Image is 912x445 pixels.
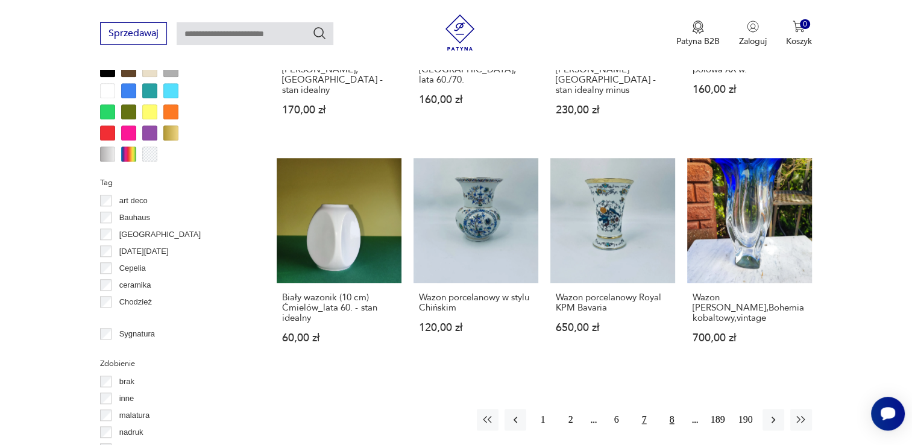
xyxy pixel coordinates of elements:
[419,292,533,313] h3: Wazon porcelanowy w stylu Chińskim
[786,36,812,47] p: Koszyk
[277,158,401,367] a: Biały wazonik (10 cm) Ćmielów_lata 60. - stan idealnyBiały wazonik (10 cm) Ćmielów_lata 60. - sta...
[282,105,396,115] p: 170,00 zł
[119,392,134,405] p: inne
[100,22,167,45] button: Sprzedawaj
[556,44,670,95] h3: RZADKI szaro-niebieski wazon ceramiczny (15,5 cm) [PERSON_NAME] [GEOGRAPHIC_DATA] - stan idealny ...
[100,357,248,370] p: Zdobienie
[550,158,675,367] a: Wazon porcelanowy Royal KPM BavariaWazon porcelanowy Royal KPM Bavaria650,00 zł
[119,228,201,241] p: [GEOGRAPHIC_DATA]
[560,409,582,431] button: 2
[693,44,807,75] h3: Wazon Scheurich, [GEOGRAPHIC_DATA], ll połowa XX w.
[676,36,720,47] p: Patyna B2B
[786,21,812,47] button: 0Koszyk
[419,323,533,333] p: 120,00 zł
[687,158,812,367] a: Wazon Egermann,Bohemia kobaltowy,vintageWazon [PERSON_NAME],Bohemia kobaltowy,vintage700,00 zł
[442,14,478,51] img: Patyna - sklep z meblami i dekoracjami vintage
[282,333,396,343] p: 60,00 zł
[676,21,720,47] a: Ikona medaluPatyna B2B
[419,44,533,85] h3: Wazon ceramiczny vintage – szkliwienie reaktywne, [GEOGRAPHIC_DATA], lata 60./70.
[693,292,807,323] h3: Wazon [PERSON_NAME],Bohemia kobaltowy,vintage
[119,295,152,309] p: Chodzież
[634,409,655,431] button: 7
[693,333,807,343] p: 700,00 zł
[419,95,533,105] p: 160,00 zł
[119,194,148,207] p: art deco
[119,211,150,224] p: Bauhaus
[692,21,704,34] img: Ikona medalu
[556,323,670,333] p: 650,00 zł
[119,245,169,258] p: [DATE][DATE]
[556,105,670,115] p: 230,00 zł
[100,176,248,189] p: Tag
[119,312,149,326] p: Ćmielów
[414,158,538,367] a: Wazon porcelanowy w stylu ChińskimWazon porcelanowy w stylu Chińskim120,00 zł
[793,21,805,33] img: Ikona koszyka
[661,409,683,431] button: 8
[739,21,767,47] button: Zaloguj
[606,409,627,431] button: 6
[119,327,155,341] p: Sygnatura
[556,292,670,313] h3: Wazon porcelanowy Royal KPM Bavaria
[282,292,396,323] h3: Biały wazonik (10 cm) Ćmielów_lata 60. - stan idealny
[119,409,150,422] p: malatura
[735,409,756,431] button: 190
[747,21,759,33] img: Ikonka użytkownika
[119,279,151,292] p: ceramika
[676,21,720,47] button: Patyna B2B
[693,84,807,95] p: 160,00 zł
[282,44,396,95] h3: RZADKI wazon ceramiczny (16,5 cm) [PERSON_NAME], [GEOGRAPHIC_DATA] - stan idealny
[119,262,146,275] p: Cepelia
[119,375,134,388] p: brak
[707,409,729,431] button: 189
[871,397,905,431] iframe: Smartsupp widget button
[739,36,767,47] p: Zaloguj
[312,26,327,40] button: Szukaj
[119,426,143,439] p: nadruk
[800,19,810,30] div: 0
[532,409,554,431] button: 1
[100,30,167,39] a: Sprzedawaj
